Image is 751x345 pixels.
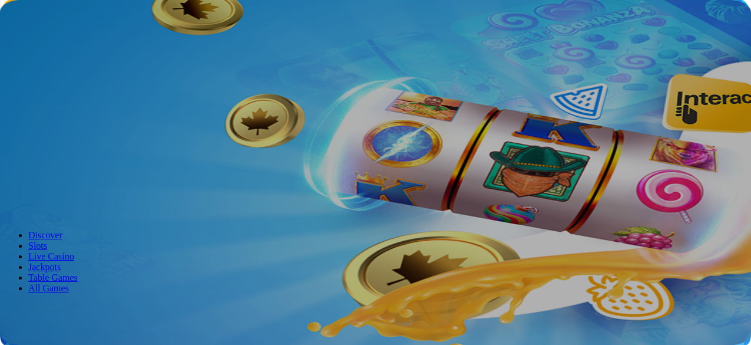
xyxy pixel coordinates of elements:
span: Jackpots [28,262,61,272]
span: Table Games [28,272,78,282]
span: Slots [28,241,47,251]
span: Discover [28,230,62,240]
span: Live Casino [28,251,74,261]
header: Lobby [5,210,746,316]
span: All Games [28,283,69,293]
nav: Lobby [5,210,746,294]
